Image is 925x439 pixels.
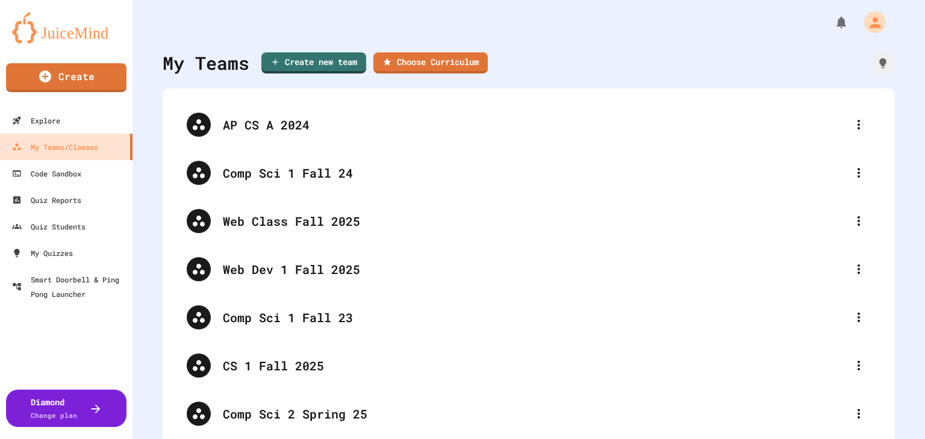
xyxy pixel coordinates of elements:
div: Comp Sci 1 Fall 23 [175,293,883,341]
div: CS 1 Fall 2025 [223,356,847,375]
div: Comp Sci 2 Spring 25 [175,390,883,438]
a: Choose Curriculum [373,52,488,73]
div: Explore [12,113,60,128]
div: My Teams [163,49,249,76]
div: Comp Sci 2 Spring 25 [223,405,847,423]
div: My Account [852,8,889,36]
img: logo-orange.svg [12,12,120,43]
div: Web Class Fall 2025 [223,212,847,230]
div: My Teams/Classes [12,140,98,154]
div: Comp Sci 1 Fall 24 [223,164,847,182]
div: Smart Doorbell & Ping Pong Launcher [12,272,128,301]
div: AP CS A 2024 [175,101,883,149]
div: How it works [871,51,895,75]
div: Comp Sci 1 Fall 23 [223,308,847,326]
div: Web Dev 1 Fall 2025 [223,260,847,278]
div: Quiz Students [12,219,86,234]
div: AP CS A 2024 [223,116,847,134]
div: My Quizzes [12,246,73,260]
div: Web Class Fall 2025 [175,197,883,245]
button: DiamondChange plan [6,390,126,427]
div: Comp Sci 1 Fall 24 [175,149,883,197]
a: Create new team [261,52,366,73]
div: Diamond [31,396,77,421]
div: Quiz Reports [12,193,81,207]
span: Change plan [31,411,77,420]
div: Web Dev 1 Fall 2025 [175,245,883,293]
div: Code Sandbox [12,166,81,181]
div: CS 1 Fall 2025 [175,341,883,390]
div: My Notifications [812,12,852,33]
a: Create [6,63,126,92]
